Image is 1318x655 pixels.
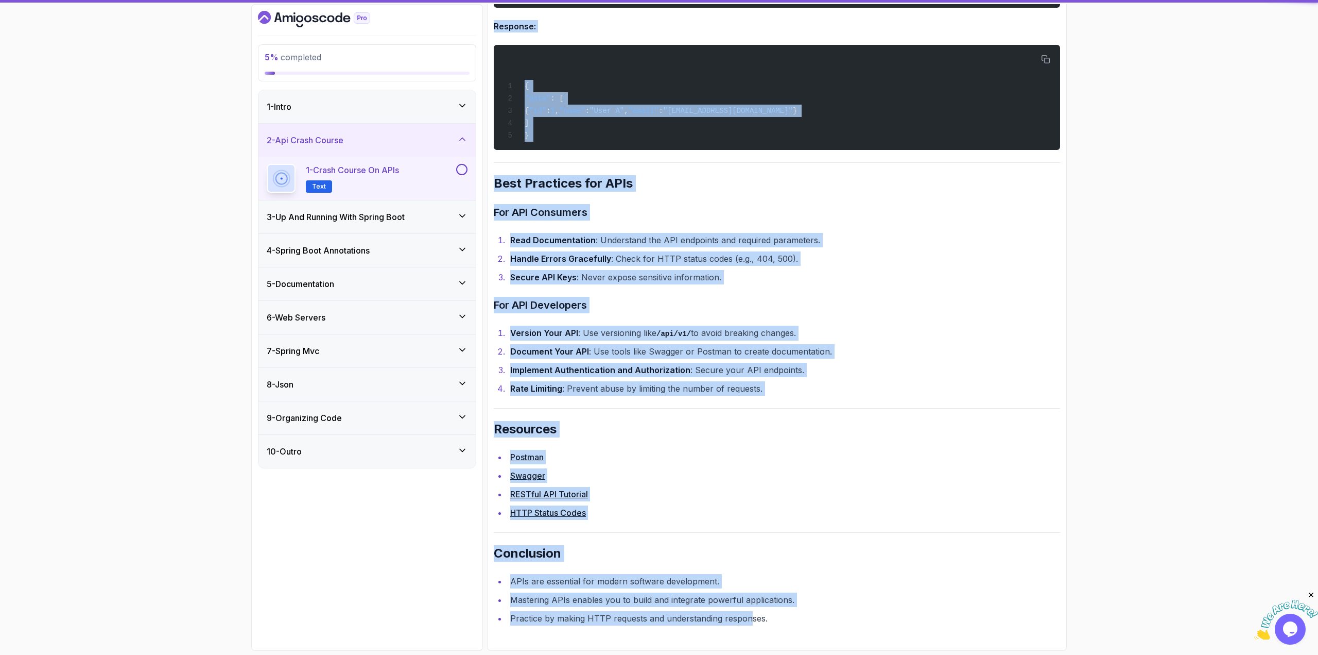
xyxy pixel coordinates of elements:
[494,421,1060,438] h2: Resources
[267,311,325,324] h3: 6 - Web Servers
[510,383,562,394] strong: Rate Limiting
[258,401,476,434] button: 9-Organizing Code
[510,489,588,499] a: RESTful API Tutorial
[258,124,476,157] button: 2-Api Crash Course
[507,251,1060,266] li: : Check for HTTP status codes (e.g., 404, 500).
[494,204,1060,221] h3: For API Consumers
[559,107,585,115] span: "name"
[507,270,1060,284] li: : Never expose sensitive information.
[510,452,544,462] a: Postman
[510,328,578,338] strong: Version Your API
[258,334,476,367] button: 7-Spring Mvc
[258,90,476,123] button: 1-Intro
[507,574,1060,589] li: APIs are essential for modern software development.
[510,365,690,375] strong: Implement Authentication and Authorization
[267,345,319,357] h3: 7 - Spring Mvc
[658,107,663,115] span: :
[507,363,1060,377] li: : Secure your API endpoints.
[550,107,554,115] span: 1
[555,107,559,115] span: ,
[585,107,589,115] span: :
[267,378,293,391] h3: 8 - Json
[312,182,326,191] span: Text
[529,107,546,115] span: "id"
[525,119,529,127] span: ]
[267,445,302,458] h3: 10 - Outro
[267,278,334,290] h3: 5 - Documentation
[267,412,342,424] h3: 9 - Organizing Code
[267,134,343,146] h3: 2 - Api Crash Course
[258,234,476,267] button: 4-Spring Boot Annotations
[550,94,563,103] span: : [
[510,235,596,245] strong: Read Documentation
[656,330,691,338] code: /api/v1/
[306,164,399,176] p: 1 - Crash Course on APIs
[510,508,586,518] a: HTTP Status Codes
[510,346,589,357] strong: Document Your API
[663,107,793,115] span: "[EMAIL_ADDRESS][DOMAIN_NAME]"
[258,11,394,27] a: Dashboard
[525,107,529,115] span: {
[507,233,1060,247] li: : Understand the API endpoints and required parameters.
[525,94,550,103] span: "data"
[258,301,476,334] button: 6-Web Servers
[258,200,476,233] button: 3-Up And Running With Spring Boot
[267,100,291,113] h3: 1 - Intro
[507,326,1060,341] li: : Use versioning like to avoid breaking changes.
[507,611,1060,626] li: Practice by making HTTP requests and understanding responses.
[510,254,611,264] strong: Handle Errors Gracefully
[494,297,1060,313] h3: For API Developers
[258,435,476,468] button: 10-Outro
[525,131,529,140] span: }
[624,107,628,115] span: ,
[265,52,321,62] span: completed
[589,107,624,115] span: "User A"
[510,471,545,481] a: Swagger
[267,211,405,223] h3: 3 - Up And Running With Spring Boot
[507,381,1060,396] li: : Prevent abuse by limiting the number of requests.
[510,272,577,282] strong: Secure API Keys
[494,175,1060,192] h2: Best Practices for APIs
[507,593,1060,607] li: Mastering APIs enables you to build and integrate powerful applications.
[494,20,1060,32] h4: Response:
[494,545,1060,562] h2: Conclusion
[258,368,476,401] button: 8-Json
[629,107,659,115] span: "email"
[267,244,370,257] h3: 4 - Spring Boot Annotations
[1254,591,1318,640] iframe: chat widget
[546,107,550,115] span: :
[793,107,797,115] span: }
[267,164,467,193] button: 1-Crash Course on APIsText
[258,267,476,300] button: 5-Documentation
[525,82,529,90] span: {
[265,52,279,62] span: 5 %
[507,344,1060,359] li: : Use tools like Swagger or Postman to create documentation.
